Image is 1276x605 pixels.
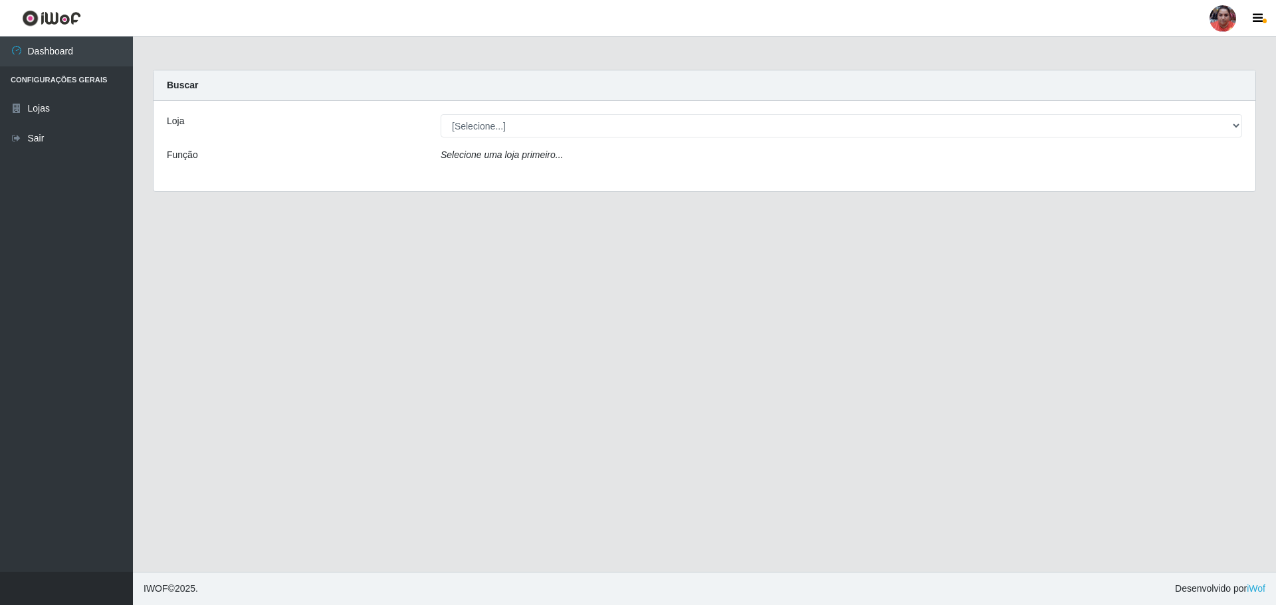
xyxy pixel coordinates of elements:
[167,80,198,90] strong: Buscar
[167,148,198,162] label: Função
[167,114,184,128] label: Loja
[22,10,81,27] img: CoreUI Logo
[144,582,198,596] span: © 2025 .
[1175,582,1265,596] span: Desenvolvido por
[1247,583,1265,594] a: iWof
[144,583,168,594] span: IWOF
[441,149,563,160] i: Selecione uma loja primeiro...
